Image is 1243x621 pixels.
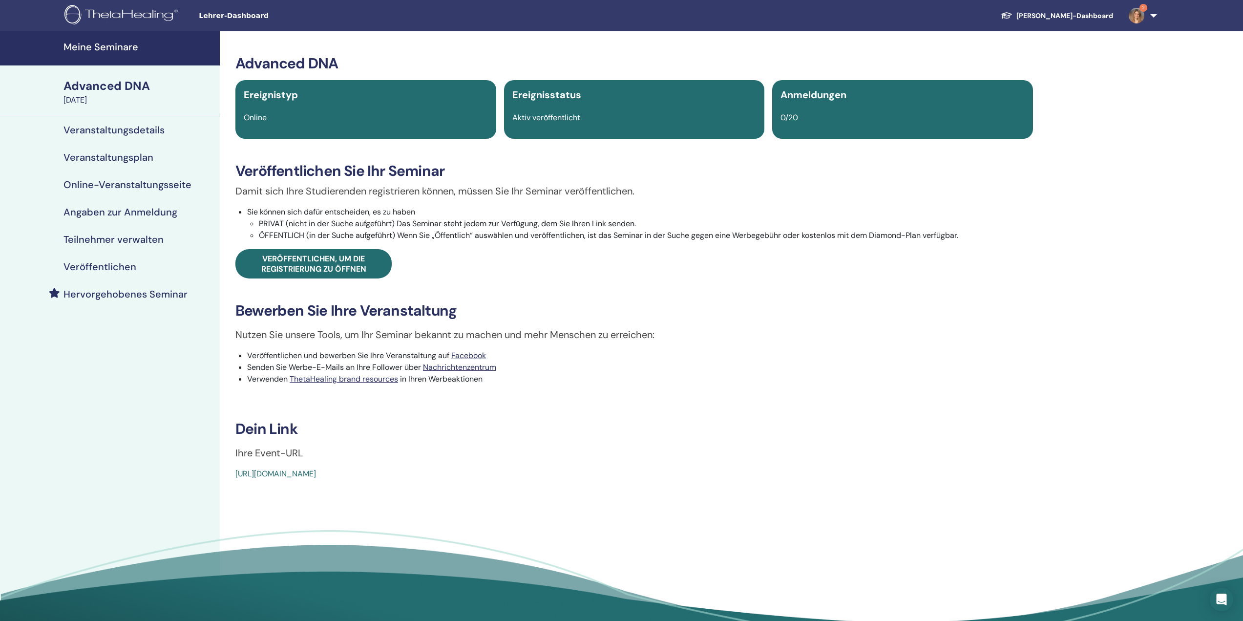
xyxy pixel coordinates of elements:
[235,55,1033,72] h3: Advanced DNA
[63,206,177,218] h4: Angaben zur Anmeldung
[451,350,486,361] a: Facebook
[780,88,846,101] span: Anmeldungen
[247,373,1033,385] li: Verwenden in Ihren Werbeaktionen
[63,288,188,300] h4: Hervorgehobenes Seminar
[1129,8,1144,23] img: default.jpg
[235,327,1033,342] p: Nutzen Sie unsere Tools, um Ihr Seminar bekannt zu machen und mehr Menschen zu erreichen:
[63,151,153,163] h4: Veranstaltungsplan
[63,124,165,136] h4: Veranstaltungsdetails
[1210,588,1233,611] div: Open Intercom Messenger
[259,218,1033,230] li: PRIVAT (nicht in der Suche aufgeführt) Das Seminar steht jedem zur Verfügung, dem Sie Ihren Link ...
[993,7,1121,25] a: [PERSON_NAME]-Dashboard
[63,234,164,245] h4: Teilnehmer verwalten
[244,88,298,101] span: Ereignistyp
[235,420,1033,438] h3: Dein Link
[1001,11,1012,20] img: graduation-cap-white.svg
[259,230,1033,241] li: ÖFFENTLICH (in der Suche aufgeführt) Wenn Sie „Öffentlich“ auswählen und veröffentlichen, ist das...
[235,184,1033,198] p: Damit sich Ihre Studierenden registrieren können, müssen Sie Ihr Seminar veröffentlichen.
[780,112,798,123] span: 0/20
[244,112,267,123] span: Online
[63,41,214,53] h4: Meine Seminare
[235,249,392,278] a: Veröffentlichen, um die Registrierung zu öffnen
[290,374,398,384] a: ThetaHealing brand resources
[199,11,345,21] span: Lehrer-Dashboard
[247,350,1033,362] li: Veröffentlichen und bewerben Sie Ihre Veranstaltung auf
[235,302,1033,320] h3: Bewerben Sie Ihre Veranstaltung
[63,78,214,94] div: Advanced DNA
[63,179,191,191] h4: Online-Veranstaltungsseite
[235,162,1033,180] h3: Veröffentlichen Sie Ihr Seminar
[64,5,181,27] img: logo.png
[261,254,366,274] span: Veröffentlichen, um die Registrierung zu öffnen
[235,446,1033,460] p: Ihre Event-URL
[1139,4,1147,12] span: 2
[63,94,214,106] div: [DATE]
[423,362,496,372] a: Nachrichtenzentrum
[512,112,580,123] span: Aktiv veröffentlicht
[512,88,581,101] span: Ereignisstatus
[247,206,1033,241] li: Sie können sich dafür entscheiden, es zu haben
[247,362,1033,373] li: Senden Sie Werbe-E-Mails an Ihre Follower über
[235,469,316,479] a: [URL][DOMAIN_NAME]
[63,261,136,273] h4: Veröffentlichen
[58,78,220,106] a: Advanced DNA[DATE]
